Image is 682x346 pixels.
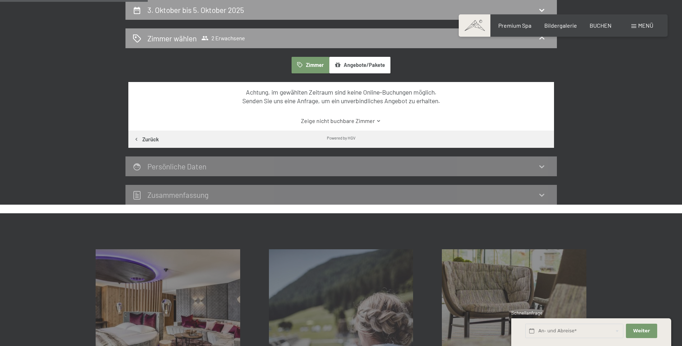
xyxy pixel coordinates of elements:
[147,5,244,14] h2: 3. Oktober bis 5. Oktober 2025
[329,57,390,73] button: Angebote/Pakete
[590,22,612,29] a: BUCHEN
[147,33,197,44] h2: Zimmer wählen
[544,22,577,29] a: Bildergalerie
[141,88,541,105] div: Achtung, im gewählten Zeitraum sind keine Online-Buchungen möglich. Senden Sie uns eine Anfrage, ...
[626,324,657,338] button: Weiter
[511,310,543,316] span: Schnellanfrage
[292,57,329,73] button: Zimmer
[147,190,209,199] h2: Zusammen­fassung
[201,35,245,42] span: 2 Erwachsene
[498,22,531,29] a: Premium Spa
[147,162,206,171] h2: Persönliche Daten
[638,22,653,29] span: Menü
[327,135,356,141] div: Powered by HGV
[128,131,164,148] button: Zurück
[633,328,650,334] span: Weiter
[141,117,541,125] a: Zeige nicht buchbare Zimmer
